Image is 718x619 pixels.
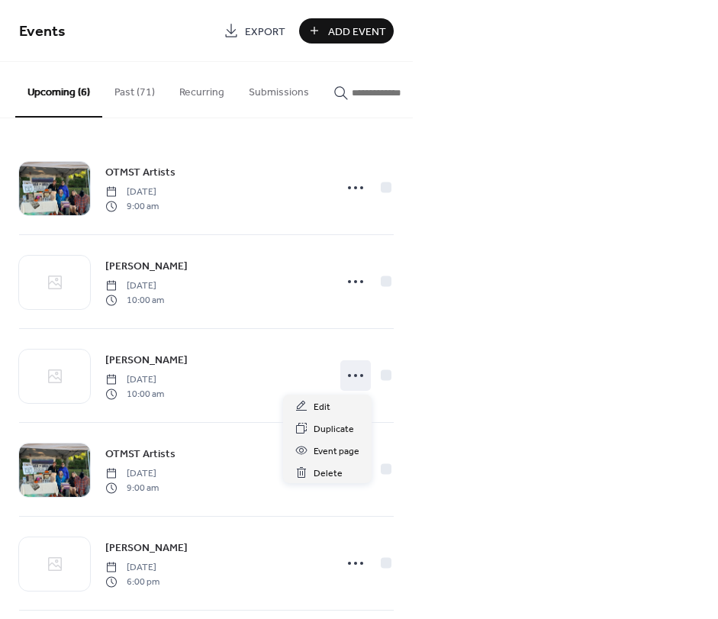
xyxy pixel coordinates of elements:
span: OTMST Artists [105,165,175,181]
span: [PERSON_NAME] [105,353,188,369]
span: 6:00 pm [105,575,159,588]
a: Export [216,18,293,44]
span: 9:00 am [105,199,159,213]
span: Delete [314,466,343,482]
a: [PERSON_NAME] [105,539,188,556]
span: [PERSON_NAME] [105,540,188,556]
span: OTMST Artists [105,447,175,463]
span: [DATE] [105,467,159,481]
button: Upcoming (6) [15,62,102,118]
span: Events [19,17,66,47]
a: [PERSON_NAME] [105,351,188,369]
span: Event page [314,443,359,459]
span: [DATE] [105,561,159,575]
span: [DATE] [105,279,164,293]
button: Submissions [237,62,321,116]
span: Export [245,24,285,40]
span: Edit [314,399,330,415]
span: 10:00 am [105,293,164,307]
span: [PERSON_NAME] [105,259,188,275]
button: Past (71) [102,62,167,116]
span: [DATE] [105,185,159,199]
a: OTMST Artists [105,163,175,181]
a: [PERSON_NAME] [105,257,188,275]
button: Recurring [167,62,237,116]
button: Add Event [299,18,394,44]
span: 9:00 am [105,481,159,495]
span: Duplicate [314,421,354,437]
a: OTMST Artists [105,445,175,463]
span: [DATE] [105,373,164,387]
span: 10:00 am [105,387,164,401]
span: Add Event [328,24,386,40]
